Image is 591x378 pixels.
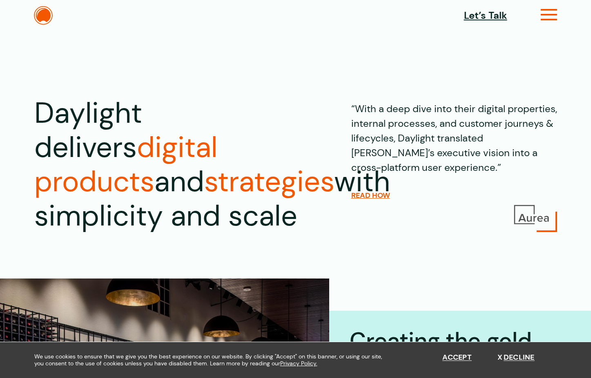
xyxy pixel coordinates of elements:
[34,353,390,367] span: We use cookies to ensure that we give you the best experience on our website. By clicking "Accept...
[280,360,317,367] a: Privacy Policy.
[351,96,557,175] p: “With a deep dive into their digital properties, internal processes, and customer journeys & life...
[34,129,218,200] span: digital products
[34,6,53,25] img: The Daylight Studio Logo
[34,96,297,233] h1: Daylight delivers and with simplicity and scale
[204,163,334,200] span: strategies
[351,191,390,200] a: READ HOW
[512,203,551,226] img: Aurea Logo
[442,353,472,362] button: Accept
[497,353,535,362] button: Decline
[464,8,507,23] a: Let’s Talk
